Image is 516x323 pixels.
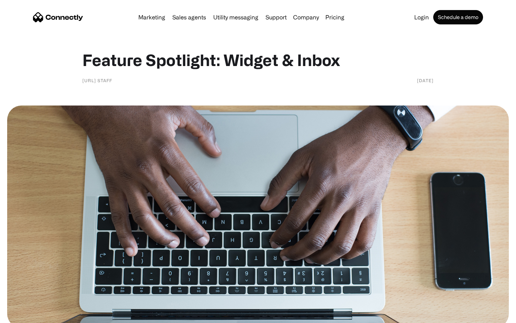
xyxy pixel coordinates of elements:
a: Login [411,14,432,20]
a: Utility messaging [210,14,261,20]
a: Marketing [135,14,168,20]
a: Support [263,14,290,20]
aside: Language selected: English [7,310,43,320]
a: Pricing [322,14,347,20]
h1: Feature Spotlight: Widget & Inbox [82,50,434,70]
div: [URL] staff [82,77,112,84]
a: Schedule a demo [433,10,483,24]
a: Sales agents [169,14,209,20]
div: [DATE] [417,77,434,84]
ul: Language list [14,310,43,320]
div: Company [293,12,319,22]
